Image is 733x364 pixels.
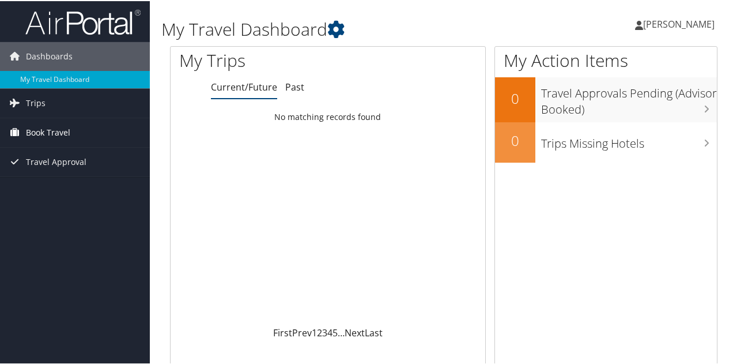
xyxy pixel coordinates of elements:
a: 3 [322,325,327,338]
a: 0Travel Approvals Pending (Advisor Booked) [495,76,717,121]
a: 1 [312,325,317,338]
span: Book Travel [26,117,70,146]
h2: 0 [495,130,535,149]
h3: Travel Approvals Pending (Advisor Booked) [541,78,717,117]
a: 0Trips Missing Hotels [495,121,717,162]
a: Next [345,325,365,338]
a: Current/Future [211,80,277,92]
a: [PERSON_NAME] [635,6,726,40]
span: Trips [26,88,46,117]
h1: My Action Items [495,47,717,72]
h1: My Trips [179,47,345,72]
a: Prev [292,325,312,338]
a: Last [365,325,383,338]
span: Dashboards [26,41,73,70]
h3: Trips Missing Hotels [541,129,717,151]
h1: My Travel Dashboard [161,16,538,40]
a: 4 [327,325,333,338]
span: Travel Approval [26,147,86,175]
a: 5 [333,325,338,338]
img: airportal-logo.png [25,7,141,35]
a: 2 [317,325,322,338]
td: No matching records found [171,106,485,126]
h2: 0 [495,88,535,107]
span: [PERSON_NAME] [643,17,715,29]
a: First [273,325,292,338]
a: Past [285,80,304,92]
span: … [338,325,345,338]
